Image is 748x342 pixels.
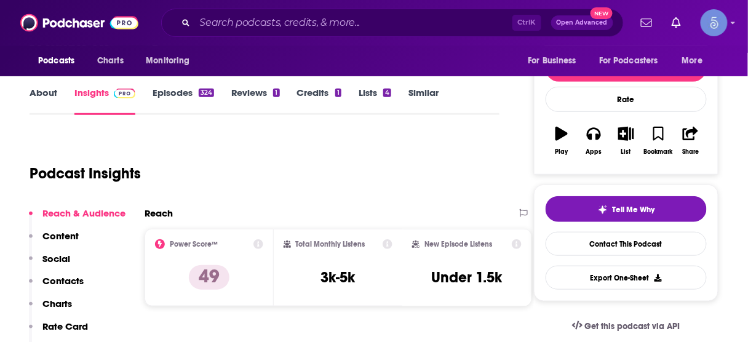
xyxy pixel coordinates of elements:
[528,52,576,70] span: For Business
[29,298,72,320] button: Charts
[297,87,341,115] a: Credits1
[546,196,707,222] button: tell me why sparkleTell Me Why
[42,230,79,242] p: Content
[667,12,686,33] a: Show notifications dropdown
[578,119,610,163] button: Apps
[546,232,707,256] a: Contact This Podcast
[42,298,72,309] p: Charts
[42,275,84,287] p: Contacts
[551,15,613,30] button: Open AdvancedNew
[408,87,439,115] a: Similar
[161,9,624,37] div: Search podcasts, credits, & more...
[146,52,189,70] span: Monitoring
[145,207,173,219] h2: Reach
[585,321,680,332] span: Get this podcast via API
[30,49,90,73] button: open menu
[546,266,707,290] button: Export One-Sheet
[38,52,74,70] span: Podcasts
[170,240,218,249] h2: Power Score™
[591,7,613,19] span: New
[610,119,642,163] button: List
[598,205,608,215] img: tell me why sparkle
[42,320,88,332] p: Rate Card
[29,253,70,276] button: Social
[636,12,657,33] a: Show notifications dropdown
[546,87,707,112] div: Rate
[591,49,676,73] button: open menu
[296,240,365,249] h2: Total Monthly Listens
[114,89,135,98] img: Podchaser Pro
[424,240,492,249] h2: New Episode Listens
[562,311,690,341] a: Get this podcast via API
[682,148,699,156] div: Share
[74,87,135,115] a: InsightsPodchaser Pro
[153,87,214,115] a: Episodes324
[431,268,502,287] h3: Under 1.5k
[335,89,341,97] div: 1
[195,13,512,33] input: Search podcasts, credits, & more...
[383,89,391,97] div: 4
[359,87,391,115] a: Lists4
[613,205,655,215] span: Tell Me Why
[42,207,125,219] p: Reach & Audience
[137,49,205,73] button: open menu
[512,15,541,31] span: Ctrl K
[273,89,279,97] div: 1
[546,119,578,163] button: Play
[231,87,279,115] a: Reviews1
[20,11,138,34] img: Podchaser - Follow, Share and Rate Podcasts
[701,9,728,36] button: Show profile menu
[30,164,141,183] h1: Podcast Insights
[555,148,568,156] div: Play
[644,148,673,156] div: Bookmark
[599,52,658,70] span: For Podcasters
[29,275,84,298] button: Contacts
[29,230,79,253] button: Content
[42,253,70,264] p: Social
[320,268,355,287] h3: 3k-5k
[586,148,602,156] div: Apps
[97,52,124,70] span: Charts
[519,49,592,73] button: open menu
[701,9,728,36] span: Logged in as Spiral5-G1
[701,9,728,36] img: User Profile
[675,119,707,163] button: Share
[621,148,631,156] div: List
[30,87,57,115] a: About
[674,49,718,73] button: open menu
[189,265,229,290] p: 49
[557,20,608,26] span: Open Advanced
[199,89,214,97] div: 324
[29,207,125,230] button: Reach & Audience
[89,49,131,73] a: Charts
[642,119,674,163] button: Bookmark
[682,52,703,70] span: More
